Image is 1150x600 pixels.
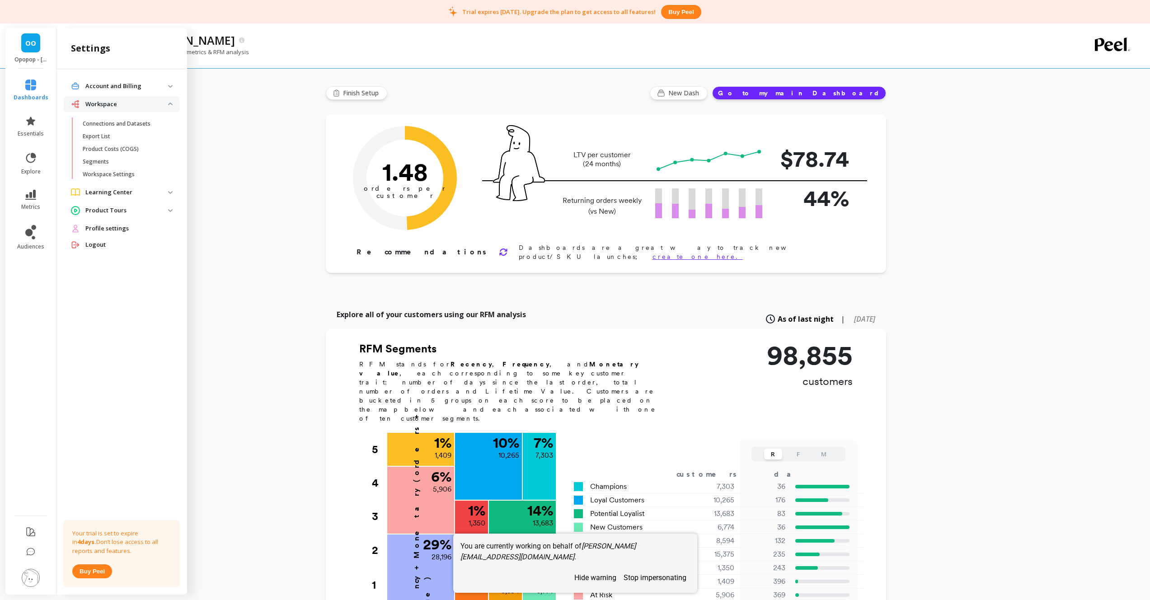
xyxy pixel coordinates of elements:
[681,562,745,573] div: 1,350
[468,503,485,518] p: 1 %
[85,206,168,215] p: Product Tours
[777,181,849,215] p: 44%
[71,42,110,55] h2: settings
[83,120,150,127] p: Connections and Datasets
[168,209,173,212] img: down caret icon
[85,100,168,109] p: Workspace
[364,184,446,192] tspan: orders per
[337,309,526,320] p: Explore all of your customers using our RFM analysis
[815,449,833,459] button: M
[681,522,745,533] div: 6,774
[359,360,667,423] p: RFM stands for , , and , each corresponding to some key customer trait: number of days since the ...
[746,522,785,533] p: 36
[498,450,519,461] p: 10,265
[746,576,785,587] p: 396
[432,552,451,562] p: 28,196
[435,450,451,461] p: 1,409
[451,361,492,368] b: Recency
[83,133,110,140] p: Export List
[590,508,644,519] span: Potential Loyalist
[359,342,667,356] h2: RFM Segments
[650,86,708,100] button: New Dash
[71,82,80,90] img: navigation item icon
[746,481,785,492] p: 36
[668,89,702,98] span: New Dash
[168,191,173,194] img: down caret icon
[493,125,545,201] img: pal seatted on line
[326,86,387,100] button: Finish Setup
[746,508,785,519] p: 83
[376,192,433,200] tspan: customer
[854,314,875,324] span: [DATE]
[681,495,745,506] div: 10,265
[789,449,807,459] button: F
[71,100,80,108] img: navigation item icon
[372,500,386,533] div: 3
[681,549,745,560] div: 15,375
[560,195,644,217] p: Returning orders weekly (vs New)
[841,314,845,324] span: |
[590,522,643,533] span: New Customers
[590,495,644,506] span: Loyal Customers
[71,224,80,233] img: navigation item icon
[21,168,41,175] span: explore
[83,145,139,153] p: Product Costs (COGS)
[746,562,785,573] p: 243
[17,243,44,250] span: audiences
[746,549,785,560] p: 235
[168,103,173,105] img: down caret icon
[661,5,701,19] button: Buy peel
[83,158,109,165] p: Segments
[681,576,745,587] div: 1,409
[21,203,40,211] span: metrics
[712,86,886,100] button: Go to my main Dashboard
[764,449,782,459] button: R
[533,518,553,529] p: 13,683
[746,535,785,546] p: 132
[14,94,48,101] span: dashboards
[767,374,853,389] p: customers
[560,150,644,169] p: LTV per customer (24 months)
[681,535,745,546] div: 8,594
[519,243,857,261] p: Dashboards are a great way to track new product/SKU launches;
[18,130,44,137] span: essentials
[85,224,173,233] a: Profile settings
[85,188,168,197] p: Learning Center
[767,342,853,369] p: 98,855
[469,518,485,529] p: 1,350
[343,89,381,98] span: Finish Setup
[357,247,488,258] p: Recommendations
[85,224,129,233] span: Profile settings
[681,508,745,519] div: 13,683
[372,534,386,567] div: 2
[71,206,80,215] img: navigation item icon
[774,469,811,480] div: days
[372,466,386,500] div: 4
[620,570,690,586] button: stop impersonating
[83,171,135,178] p: Workspace Settings
[746,495,785,506] p: 176
[571,570,620,586] button: hide warning
[681,481,745,492] div: 7,303
[527,503,553,518] p: 14 %
[71,188,80,196] img: navigation item icon
[25,38,36,48] span: OO
[14,56,47,63] p: Opopop - opopopshop.myshopify.com
[72,529,171,556] p: Your trial is set to expire in Don’t lose access to all reports and features.
[433,484,451,495] p: 5,906
[502,361,549,368] b: Frequency
[71,240,80,249] img: navigation item icon
[423,537,451,552] p: 29 %
[778,314,834,324] span: As of last night
[534,436,553,450] p: 7 %
[372,433,386,466] div: 5
[431,469,451,484] p: 6 %
[168,85,173,88] img: down caret icon
[434,436,451,450] p: 1 %
[590,481,627,492] span: Champions
[676,469,750,480] div: customers
[85,240,106,249] span: Logout
[382,157,427,187] text: 1.48
[777,142,849,176] p: $78.74
[460,541,690,570] div: You are currently working on behalf of .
